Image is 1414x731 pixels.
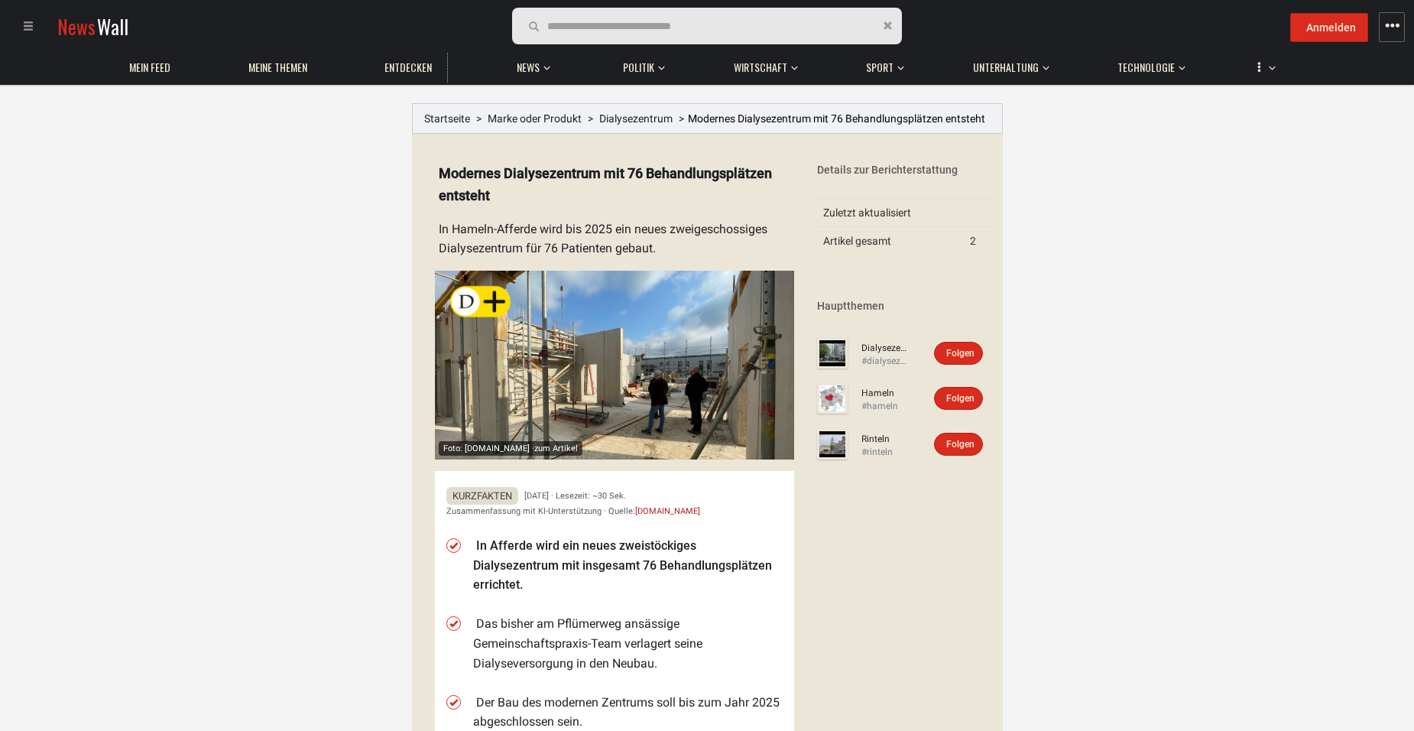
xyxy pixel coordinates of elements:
[599,112,673,125] a: Dialysezentrum
[248,60,307,74] span: Meine Themen
[57,12,128,41] a: NewsWall
[473,536,783,595] li: In Afferde wird ein neues zweistöckiges Dialysezentrum mit insgesamt 76 Behandlungsplätzen errich...
[973,60,1039,74] span: Unterhaltung
[635,506,700,516] a: [DOMAIN_NAME]
[688,112,985,125] span: Modernes Dialysezentrum mit 76 Behandlungsplätzen entsteht
[965,46,1049,83] button: Unterhaltung
[509,46,555,83] button: News
[817,162,991,177] div: Details zur Berichterstattung
[615,53,662,83] a: Politik
[946,348,975,359] span: Folgen
[861,387,907,400] a: Hameln
[384,60,432,74] span: Entdecken
[435,271,794,460] a: Foto: [DOMAIN_NAME] ·zum Artikel
[858,53,901,83] a: Sport
[446,489,783,518] div: [DATE] · Lesezeit: ~30 Sek. Zusammenfassung mit KI-Unterstützung · Quelle:
[1290,13,1368,42] button: Anmelden
[615,46,665,83] button: Politik
[946,439,975,450] span: Folgen
[861,446,907,459] div: #rinteln
[488,112,582,125] a: Marke oder Produkt
[473,614,783,673] li: Das bisher am Pflümerweg ansässige Gemeinschaftspraxis-Team verlagert seine Dialyseversorgung in ...
[509,53,547,83] a: News
[858,46,904,83] button: Sport
[424,112,470,125] a: Startseite
[965,53,1046,83] a: Unterhaltung
[861,355,907,368] div: #dialysezentrum
[866,60,893,74] span: Sport
[726,53,795,83] a: Wirtschaft
[817,227,964,255] td: Artikel gesamt
[439,441,582,456] div: Foto: [DOMAIN_NAME] ·
[946,393,975,404] span: Folgen
[817,199,964,227] td: Zuletzt aktualisiert
[817,298,991,314] div: Hauptthemen
[861,433,907,446] a: Rinteln
[623,60,654,74] span: Politik
[534,443,578,453] span: zum Artikel
[1306,21,1356,34] span: Anmelden
[1110,53,1182,83] a: Technologie
[861,342,907,355] a: Dialysezentrum
[57,12,96,41] span: News
[817,429,848,460] img: Profilbild von Rinteln
[129,60,170,74] span: Mein Feed
[964,227,991,255] td: 2
[817,383,848,414] img: Profilbild von Hameln
[446,487,518,505] span: Kurzfakten
[517,60,540,74] span: News
[817,338,848,369] img: Profilbild von Dialysezentrum
[734,60,787,74] span: Wirtschaft
[861,400,907,413] div: #hameln
[1110,46,1185,83] button: Technologie
[726,46,798,83] button: Wirtschaft
[435,271,794,460] img: Vorschaubild von dewezet.de
[1117,60,1175,74] span: Technologie
[97,12,128,41] span: Wall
